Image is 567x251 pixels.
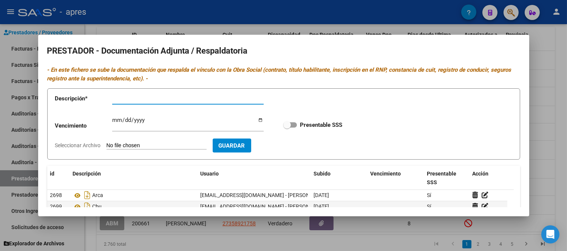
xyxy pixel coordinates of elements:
span: Sí [427,192,431,198]
span: [EMAIL_ADDRESS][DOMAIN_NAME] - [PERSON_NAME] [201,192,329,198]
span: Subido [314,171,331,177]
span: Presentable SSS [427,171,457,185]
span: 2698 [50,192,62,198]
datatable-header-cell: Acción [470,166,507,191]
datatable-header-cell: id [47,166,70,191]
button: Guardar [213,139,251,152]
span: 2699 [50,203,62,209]
span: Vencimiento [371,171,401,177]
span: Cbu [93,204,102,210]
i: Descargar documento [83,200,93,213]
span: id [50,171,55,177]
span: Arca [93,192,104,199]
span: [DATE] [314,192,329,198]
datatable-header-cell: Vencimiento [368,166,424,191]
span: Guardar [219,142,245,149]
div: Open Intercom Messenger [541,225,559,243]
p: Descripción [55,94,112,103]
span: Sí [427,203,431,209]
datatable-header-cell: Descripción [70,166,198,191]
datatable-header-cell: Subido [311,166,368,191]
span: Descripción [73,171,101,177]
i: - En este fichero se sube la documentación que respalda el vínculo con la Obra Social (contrato, ... [47,66,511,82]
i: Descargar documento [83,189,93,201]
span: [DATE] [314,203,329,209]
span: Acción [473,171,489,177]
h2: PRESTADOR - Documentación Adjunta / Respaldatoria [47,44,520,58]
datatable-header-cell: Usuario [198,166,311,191]
span: Usuario [201,171,219,177]
span: Seleccionar Archivo [55,142,101,148]
datatable-header-cell: Presentable SSS [424,166,470,191]
strong: Presentable SSS [300,122,342,128]
span: [EMAIL_ADDRESS][DOMAIN_NAME] - [PERSON_NAME] [201,203,329,209]
p: Vencimiento [55,122,112,130]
